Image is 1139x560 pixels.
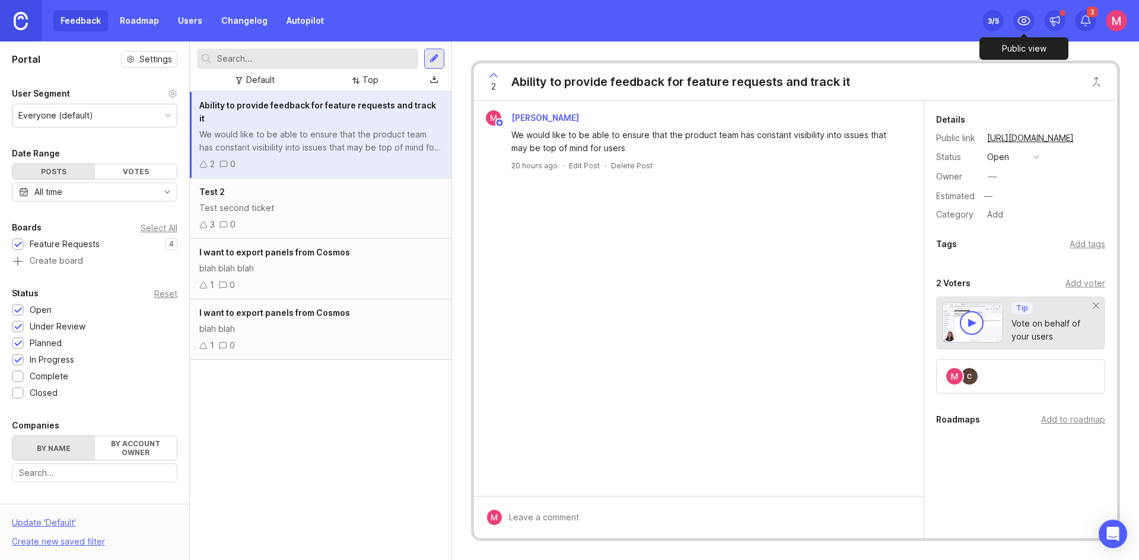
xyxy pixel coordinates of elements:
[479,110,588,126] a: Marco Li[PERSON_NAME]
[199,128,442,154] div: We would like to be able to ensure that the product team has constant visibility into issues that...
[987,151,1009,164] div: open
[984,130,1077,146] a: [URL][DOMAIN_NAME]
[936,276,971,290] div: 2 Voters
[936,113,965,127] div: Details
[30,320,85,333] div: Under Review
[190,178,451,239] a: Test 2Test second ticket30
[495,119,504,127] img: member badge
[214,10,275,31] a: Changelog
[984,207,1007,222] div: Add
[154,290,177,297] div: Reset
[486,110,501,126] img: Marco Li
[230,279,235,292] div: 0
[1011,317,1093,343] div: Vote on behalf of your users
[486,510,502,525] img: Marco Li
[936,237,957,251] div: Tags
[961,368,978,385] img: connor nelson
[95,436,177,460] label: By account owner
[1084,70,1108,94] button: Close button
[979,37,1068,60] div: Public view
[978,207,1007,222] a: Add
[30,337,62,350] div: Planned
[217,52,413,65] input: Search...
[562,161,564,171] div: ·
[199,100,436,123] span: Ability to provide feedback for feature requests and track it
[141,225,177,231] div: Select All
[210,339,214,352] div: 1
[936,192,975,200] div: Estimated
[171,10,209,31] a: Users
[569,161,600,171] div: Edit Post
[936,132,978,145] div: Public link
[158,187,177,197] svg: toggle icon
[12,418,59,433] div: Companies
[12,164,95,179] div: Posts
[19,466,170,479] input: Search...
[113,10,166,31] a: Roadmap
[34,185,62,199] div: All time
[30,386,58,399] div: Closed
[946,368,963,385] img: Marco Li
[611,161,653,171] div: Delete Post
[1087,7,1097,17] span: 2
[1099,520,1127,548] div: Open Intercom Messenger
[230,339,235,352] div: 0
[982,10,1004,31] button: 3/5
[121,51,177,68] button: Settings
[210,279,214,292] div: 1
[12,535,105,548] div: Create new saved filter
[30,238,100,251] div: Feature Requests
[246,73,275,87] div: Default
[169,239,174,249] p: 4
[936,412,980,427] div: Roadmaps
[199,322,442,335] div: blah blah
[190,299,451,360] a: I want to export panels from Cosmosblah blah10
[511,161,558,171] a: 20 hours ago
[199,187,225,197] span: Test 2
[942,302,1004,343] img: video-thumbnail-vote-d41b83416815613422e2ca741bf692cc.jpg
[605,161,606,171] div: ·
[988,170,997,183] div: —
[981,188,996,204] div: —
[14,12,28,30] img: Canny Home
[936,170,978,183] div: Owner
[1041,413,1105,426] div: Add to roadmap
[199,247,350,257] span: I want to export panels from Cosmos
[12,286,39,300] div: Status
[210,158,215,171] div: 2
[1065,277,1105,290] div: Add voter
[1070,238,1105,251] div: Add tags
[1106,10,1127,31] img: Marco Li
[12,87,70,101] div: User Segment
[18,109,93,122] div: Everyone (default)
[511,113,579,123] span: [PERSON_NAME]
[12,501,33,516] div: Tags
[491,80,496,93] span: 2
[12,52,40,66] h1: Portal
[362,73,378,87] div: Top
[279,10,331,31] a: Autopilot
[190,92,451,178] a: Ability to provide feedback for feature requests and track itWe would like to be able to ensure t...
[936,151,978,164] div: Status
[139,53,172,65] span: Settings
[511,129,900,155] div: We would like to be able to ensure that the product team has constant visibility into issues that...
[199,308,350,318] span: I want to export panels from Cosmos
[12,146,60,161] div: Date Range
[230,158,236,171] div: 0
[95,164,177,179] div: Votes
[12,220,42,235] div: Boards
[12,257,177,267] a: Create board
[30,370,68,383] div: Complete
[30,353,74,366] div: In Progress
[988,12,999,29] div: 3 /5
[199,201,442,215] div: Test second ticket
[12,436,95,460] label: By name
[936,208,978,221] div: Category
[190,239,451,299] a: I want to export panels from Cosmosblah blah blah10
[12,516,76,535] div: Update ' Default '
[199,262,442,275] div: blah blah blah
[210,218,215,231] div: 3
[511,73,850,90] div: Ability to provide feedback for feature requests and track it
